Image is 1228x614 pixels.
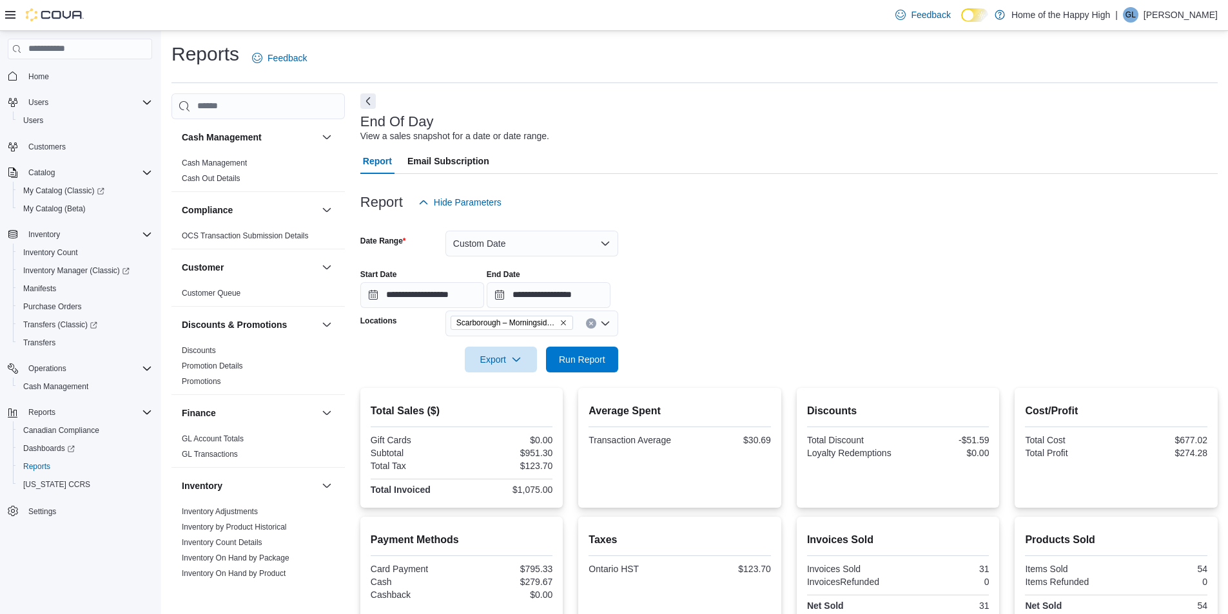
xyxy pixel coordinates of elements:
div: $123.70 [683,564,771,574]
strong: Net Sold [1025,600,1062,611]
span: OCS Transaction Submission Details [182,231,309,241]
button: Customers [3,137,157,156]
strong: Total Invoiced [371,484,431,495]
div: Cash [371,577,459,587]
span: Cash Management [182,158,247,168]
div: View a sales snapshot for a date or date range. [360,130,549,143]
div: Total Profit [1025,448,1113,458]
span: Users [23,115,43,126]
span: Feedback [268,52,307,64]
div: $0.00 [464,435,552,445]
button: Users [3,93,157,111]
button: Catalog [3,164,157,182]
span: Purchase Orders [23,302,82,312]
h2: Total Sales ($) [371,403,553,419]
h3: End Of Day [360,114,434,130]
h2: Discounts [807,403,989,419]
span: Run Report [559,353,605,366]
button: Purchase Orders [13,298,157,316]
label: Locations [360,316,397,326]
div: $1,075.00 [464,484,552,495]
button: Run Report [546,347,618,372]
div: Customer [171,285,345,306]
button: Cash Management [13,378,157,396]
span: Users [18,113,152,128]
h2: Taxes [589,532,771,548]
button: Customer [319,260,335,275]
a: Feedback [890,2,955,28]
p: Home of the Happy High [1011,7,1110,23]
button: Inventory Count [13,244,157,262]
button: Reports [23,405,61,420]
span: Scarborough – Morningside - Friendly Stranger [451,316,573,330]
span: Reports [18,459,152,474]
strong: Net Sold [807,600,844,611]
a: Dashboards [13,439,157,457]
button: Catalog [23,165,60,180]
button: Users [23,95,54,110]
div: Items Refunded [1025,577,1113,587]
button: Inventory [182,479,317,492]
button: Settings [3,501,157,520]
button: Customer [182,261,317,274]
input: Press the down key to open a popover containing a calendar. [360,282,484,308]
a: Transfers (Classic) [13,316,157,334]
div: Ghazi Lewis [1123,7,1138,23]
div: 0 [1119,577,1207,587]
span: Inventory Count Details [182,537,262,548]
a: GL Account Totals [182,434,244,443]
a: Cash Management [18,379,93,394]
span: Inventory Count [18,245,152,260]
button: Operations [3,360,157,378]
span: Settings [28,506,56,517]
a: Customers [23,139,71,155]
span: Customers [23,139,152,155]
span: Inventory [28,229,60,240]
div: Total Discount [807,435,895,445]
div: $795.33 [464,564,552,574]
div: 54 [1119,600,1207,611]
p: [PERSON_NAME] [1144,7,1218,23]
div: $30.69 [683,435,771,445]
div: 31 [901,600,989,611]
button: Reports [13,457,157,475]
div: InvoicesRefunded [807,577,895,587]
a: Inventory On Hand by Package [182,553,289,562]
a: Inventory Manager (Classic) [13,262,157,280]
button: Compliance [319,202,335,218]
h3: Compliance [182,204,233,216]
a: Inventory Manager (Classic) [18,263,135,278]
h3: Inventory [182,479,222,492]
button: Inventory [23,227,65,242]
span: Scarborough – Morningside - Friendly Stranger [456,316,557,329]
span: My Catalog (Beta) [23,204,86,214]
div: $677.02 [1119,435,1207,445]
span: Inventory Manager (Classic) [23,265,130,276]
span: Inventory Manager (Classic) [18,263,152,278]
span: Operations [23,361,152,376]
a: Purchase Orders [18,299,87,314]
button: My Catalog (Beta) [13,200,157,218]
div: Discounts & Promotions [171,343,345,394]
h3: Finance [182,407,216,419]
a: Canadian Compliance [18,423,104,438]
span: Canadian Compliance [18,423,152,438]
button: Export [465,347,537,372]
button: Reports [3,403,157,421]
div: Gift Cards [371,435,459,445]
div: -$51.59 [901,435,989,445]
div: 31 [901,564,989,574]
a: Inventory by Product Historical [182,523,287,532]
a: GL Transactions [182,450,238,459]
h3: Report [360,195,403,210]
button: Finance [319,405,335,421]
a: My Catalog (Beta) [18,201,91,216]
span: Inventory On Hand by Product [182,568,286,579]
button: Canadian Compliance [13,421,157,439]
div: Cash Management [171,155,345,191]
span: Transfers (Classic) [18,317,152,332]
span: Discounts [182,345,216,356]
span: Catalog [28,168,55,178]
span: Transfers (Classic) [23,320,97,330]
span: Reports [23,405,152,420]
